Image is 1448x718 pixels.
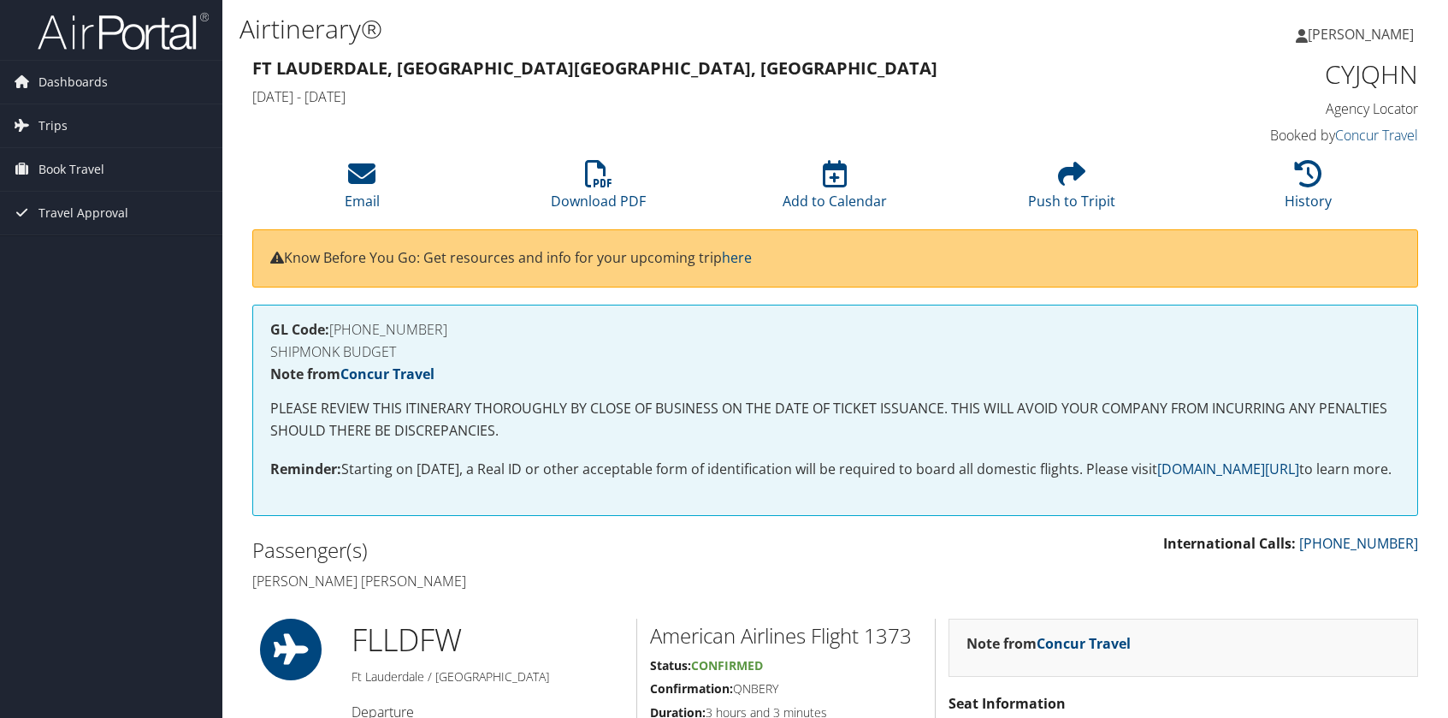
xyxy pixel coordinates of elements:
[38,148,104,191] span: Book Travel
[650,680,733,697] strong: Confirmation:
[38,61,108,104] span: Dashboards
[252,56,937,80] strong: Ft Lauderdale, [GEOGRAPHIC_DATA] [GEOGRAPHIC_DATA], [GEOGRAPHIC_DATA]
[650,657,691,673] strong: Status:
[270,459,1400,481] p: Starting on [DATE], a Real ID or other acceptable form of identification will be required to boar...
[1163,534,1296,553] strong: International Calls:
[345,169,380,211] a: Email
[1146,126,1418,145] h4: Booked by
[38,104,68,147] span: Trips
[1146,99,1418,118] h4: Agency Locator
[650,621,921,650] h2: American Airlines Flight 1373
[691,657,763,673] span: Confirmed
[1028,169,1115,211] a: Push to Tripit
[1285,169,1332,211] a: History
[1308,25,1414,44] span: [PERSON_NAME]
[1299,534,1418,553] a: [PHONE_NUMBER]
[270,323,1400,336] h4: [PHONE_NUMBER]
[340,365,434,383] a: Concur Travel
[1335,126,1418,145] a: Concur Travel
[352,619,624,662] h1: FLL DFW
[1157,460,1299,478] a: [DOMAIN_NAME][URL]
[949,694,1066,713] strong: Seat Information
[722,248,752,267] a: here
[270,345,1400,359] h4: SHIPMONK BUDGET
[270,365,434,383] strong: Note from
[252,572,823,590] h4: [PERSON_NAME] [PERSON_NAME]
[270,320,329,339] strong: GL Code:
[239,11,1034,47] h1: Airtinerary®
[270,247,1400,270] p: Know Before You Go: Get resources and info for your upcoming trip
[252,87,1120,106] h4: [DATE] - [DATE]
[270,398,1400,442] p: PLEASE REVIEW THIS ITINERARY THOROUGHLY BY CLOSE OF BUSINESS ON THE DATE OF TICKET ISSUANCE. THIS...
[252,536,823,565] h2: Passenger(s)
[1296,9,1431,60] a: [PERSON_NAME]
[38,11,209,51] img: airportal-logo.png
[966,634,1131,653] strong: Note from
[1037,634,1131,653] a: Concur Travel
[783,169,887,211] a: Add to Calendar
[551,169,646,211] a: Download PDF
[1146,56,1418,92] h1: CYJQHN
[352,668,624,685] h5: Ft Lauderdale / [GEOGRAPHIC_DATA]
[270,460,341,478] strong: Reminder:
[650,680,921,697] h5: QNBERY
[38,192,128,234] span: Travel Approval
